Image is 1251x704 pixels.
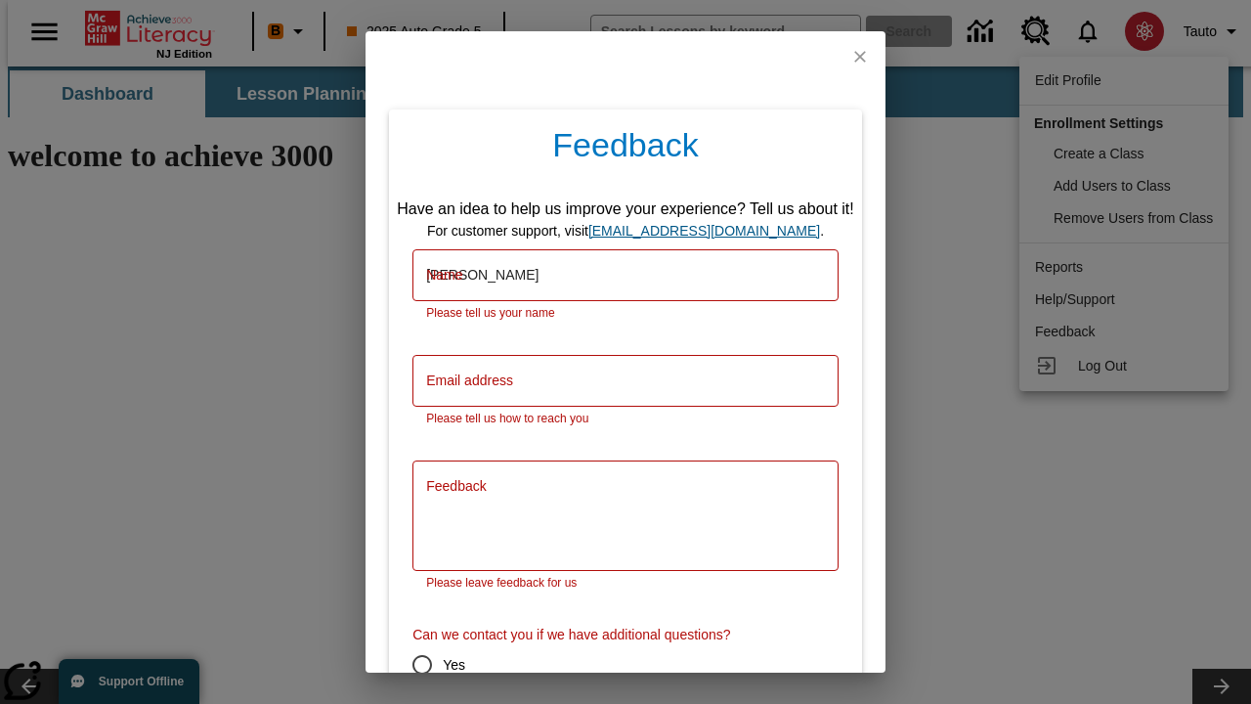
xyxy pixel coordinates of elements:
[426,574,825,594] p: Please leave feedback for us
[426,304,825,324] p: Please tell us your name
[835,31,885,82] button: close
[588,223,820,239] a: support, will open in new browser tab
[397,221,854,242] div: For customer support, visit .
[397,198,854,221] div: Have an idea to help us improve your experience? Tell us about it!
[389,110,862,190] h4: Feedback
[443,655,465,676] span: Yes
[426,410,825,429] p: Please tell us how to reach you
